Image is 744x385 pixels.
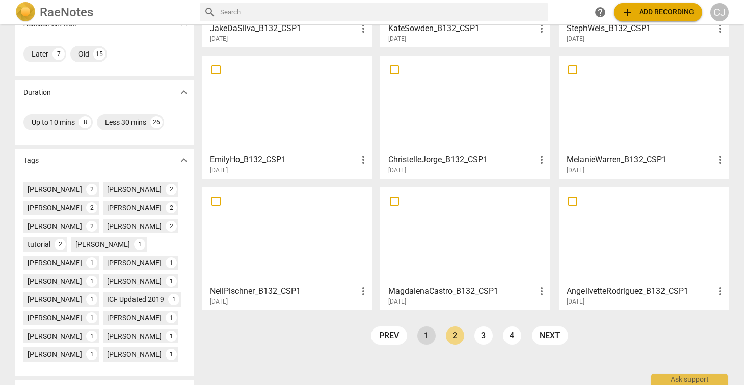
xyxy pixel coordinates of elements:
a: Page 2 is your current page [446,326,464,345]
div: [PERSON_NAME] [107,313,162,323]
div: [PERSON_NAME] [28,294,82,305]
h3: MelanieWarren_B132_CSP1 [567,154,714,166]
span: [DATE] [210,166,228,175]
div: ICF Updated 2019 [107,294,164,305]
h2: RaeNotes [40,5,93,19]
div: Old [78,49,89,59]
div: 1 [86,331,97,342]
span: Add recording [622,6,694,18]
div: 1 [86,349,97,360]
div: 1 [166,349,177,360]
div: [PERSON_NAME] [107,276,162,286]
div: 1 [134,239,145,250]
span: help [594,6,606,18]
a: Page 1 [417,326,436,345]
span: search [204,6,216,18]
div: [PERSON_NAME] [107,331,162,341]
a: LogoRaeNotes [15,2,192,22]
input: Search [220,4,544,20]
span: [DATE] [388,166,406,175]
div: Ask support [651,374,728,385]
h3: EmilyHo_B132_CSP1 [210,154,357,166]
h3: NeilPischner_B132_CSP1 [210,285,357,297]
p: Tags [23,155,39,166]
span: [DATE] [567,166,584,175]
div: 2 [166,202,177,213]
span: add [622,6,634,18]
div: [PERSON_NAME] [28,313,82,323]
div: 2 [86,202,97,213]
div: 1 [86,276,97,287]
span: [DATE] [388,297,406,306]
span: more_vert [357,285,369,297]
div: 2 [166,221,177,232]
span: more_vert [714,22,726,35]
div: tutorial [28,239,50,250]
div: 1 [166,312,177,323]
div: [PERSON_NAME] [28,184,82,195]
div: 1 [86,294,97,305]
span: [DATE] [388,35,406,43]
button: Show more [176,85,192,100]
span: [DATE] [210,297,228,306]
span: [DATE] [567,297,584,306]
div: 2 [55,239,66,250]
span: more_vert [714,154,726,166]
div: 15 [93,48,105,60]
a: Page 3 [474,326,493,345]
h3: JakeDaSilva_B132_CSP1 [210,22,357,35]
a: EmilyHo_B132_CSP1[DATE] [205,59,368,174]
span: expand_more [178,154,190,167]
a: AngelivetteRodriguez_B132_CSP1[DATE] [562,190,725,306]
div: Later [32,49,48,59]
div: [PERSON_NAME] [107,349,162,360]
a: Page 4 [503,326,521,345]
div: [PERSON_NAME] [107,184,162,195]
div: 2 [86,184,97,195]
span: more_vert [536,285,548,297]
div: 1 [166,331,177,342]
button: CJ [710,3,729,21]
div: 26 [150,116,163,128]
a: Help [591,3,609,21]
div: [PERSON_NAME] [107,203,162,213]
div: [PERSON_NAME] [28,349,82,360]
span: more_vert [714,285,726,297]
div: 1 [86,312,97,323]
a: NeilPischner_B132_CSP1[DATE] [205,190,368,306]
div: 1 [86,257,97,268]
div: [PERSON_NAME] [28,331,82,341]
span: [DATE] [210,35,228,43]
button: Upload [614,3,702,21]
div: Less 30 mins [105,117,146,127]
h3: ChristelleJorge_B132_CSP1 [388,154,536,166]
div: 2 [86,221,97,232]
img: Logo [15,2,36,22]
h3: AngelivetteRodriguez_B132_CSP1 [567,285,714,297]
div: 1 [166,257,177,268]
p: Duration [23,87,51,98]
a: next [532,326,568,345]
div: [PERSON_NAME] [28,221,82,231]
span: more_vert [357,154,369,166]
span: more_vert [536,22,548,35]
a: ChristelleJorge_B132_CSP1[DATE] [384,59,547,174]
div: [PERSON_NAME] [107,258,162,268]
a: MagdalenaCastro_B132_CSP1[DATE] [384,190,547,306]
div: [PERSON_NAME] [107,221,162,231]
div: 2 [166,184,177,195]
div: [PERSON_NAME] [28,276,82,286]
a: MelanieWarren_B132_CSP1[DATE] [562,59,725,174]
div: 1 [166,276,177,287]
button: Show more [176,153,192,168]
div: 7 [52,48,65,60]
div: [PERSON_NAME] [28,203,82,213]
h3: MagdalenaCastro_B132_CSP1 [388,285,536,297]
div: 1 [168,294,179,305]
span: expand_more [178,86,190,98]
span: more_vert [536,154,548,166]
h3: KateSowden_B132_CSP1 [388,22,536,35]
div: [PERSON_NAME] [28,258,82,268]
span: [DATE] [567,35,584,43]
